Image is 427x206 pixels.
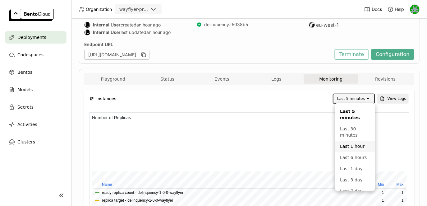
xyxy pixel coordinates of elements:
[0,2,46,9] h6: GPU Memory Usage
[340,154,370,161] div: Last 6 hours
[17,68,32,76] span: Bentos
[17,86,33,93] span: Models
[13,77,21,83] button: Total
[395,7,404,12] span: Help
[97,85,118,92] td: 0.449%
[13,85,21,91] button: Total
[17,34,46,41] span: Deployments
[138,85,157,92] td: 0.482%
[138,69,157,76] th: Maximum Value
[3,76,43,84] th: name
[3,64,317,72] th: name
[65,76,83,84] th: Minimum Value
[118,77,137,84] td: 765 MiB
[17,51,44,59] span: Codespaces
[84,76,103,84] th: Maximum Value
[337,96,365,102] div: Last 5 minutes
[84,84,103,91] td: 0%
[138,77,157,84] td: 769 MiB
[304,74,358,84] button: Monitoring
[388,6,404,12] div: Help
[0,2,68,9] h6: GPU Memory Bandwidth Usage
[5,136,67,148] a: Clusters
[9,9,54,21] img: logo
[5,101,67,113] a: Secrets
[372,7,382,12] span: Docs
[43,76,65,84] th: Average Value
[65,84,83,91] td: 0%
[13,73,27,78] button: Average
[5,31,67,44] a: Deployments
[0,2,39,9] h6: Request Latency
[85,30,90,35] div: IU
[149,7,150,13] input: Selected wayflyer-prod.
[377,94,409,104] button: View Logs
[85,22,90,28] div: IU
[13,85,58,91] button: delinquency-1-0-0-wayflyer
[138,85,157,92] td: 769 MiB
[340,188,370,194] div: Last 7 day
[65,84,83,91] td: 0 MB
[340,143,370,149] div: Last 1 hour
[364,6,382,12] a: Docs
[146,30,171,35] span: an hour ago
[138,77,157,84] td: 0.482%
[118,69,137,76] th: Minimum Value
[97,77,118,84] td: 0.449%
[0,2,29,9] h6: GPU Usage
[84,29,189,35] div: last updated
[140,74,195,84] button: Status
[340,126,370,138] div: Last 30 minutes
[96,95,117,102] span: Instances
[86,74,140,84] button: Playground
[84,84,103,91] td: 0 MB
[17,138,35,146] span: Clusters
[84,22,189,28] div: created
[340,166,370,172] div: Last 1 day
[84,42,332,47] div: Endpoint URL
[119,85,137,92] td: 0.393%
[335,103,375,191] ul: Menu
[0,2,46,9] h6: In-Progress Request
[340,108,370,121] div: Last 5 minutes
[93,22,121,28] strong: Internal User
[5,49,67,61] a: Codespaces
[0,2,35,9] h6: Memory Usage
[5,118,67,131] a: Activities
[271,76,281,82] span: Logs
[13,88,19,94] button: 5xx
[84,22,90,28] div: Internal User
[340,177,370,183] div: Last 3 day
[17,121,37,128] span: Activities
[195,74,249,84] button: Events
[136,22,161,28] span: an hour ago
[84,29,90,35] div: Internal User
[119,6,149,12] div: wayflyer-prod
[96,85,117,92] td: 767 MiB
